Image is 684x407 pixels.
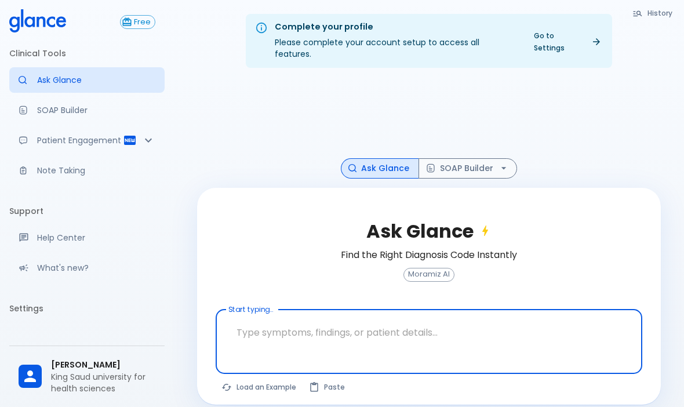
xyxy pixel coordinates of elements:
[275,17,518,64] div: Please complete your account setup to access all features.
[303,379,352,395] button: Paste from clipboard
[216,379,303,395] button: Load a random example
[527,27,607,56] a: Go to Settings
[275,21,518,34] div: Complete your profile
[120,15,165,29] a: Click to view or change your subscription
[9,322,165,348] a: Please complete account setup
[130,18,155,27] span: Free
[37,104,155,116] p: SOAP Builder
[9,158,165,183] a: Advanced note-taking
[51,359,155,371] span: [PERSON_NAME]
[228,304,273,314] label: Start typing...
[120,15,155,29] button: Free
[627,5,679,21] button: History
[341,158,419,179] button: Ask Glance
[9,255,165,281] div: Recent updates and feature releases
[419,158,517,179] button: SOAP Builder
[37,232,155,244] p: Help Center
[37,165,155,176] p: Note Taking
[404,270,454,279] span: Moramiz AI
[9,39,165,67] li: Clinical Tools
[9,225,165,250] a: Get help from our support team
[366,220,492,242] h2: Ask Glance
[341,247,517,263] h6: Find the Right Diagnosis Code Instantly
[9,351,165,402] div: [PERSON_NAME]King Saud university for health sciences
[9,197,165,225] li: Support
[9,295,165,322] li: Settings
[37,74,155,86] p: Ask Glance
[9,67,165,93] a: Moramiz: Find ICD10AM codes instantly
[37,135,123,146] p: Patient Engagement
[9,97,165,123] a: Docugen: Compose a clinical documentation in seconds
[51,371,155,394] p: King Saud university for health sciences
[9,128,165,153] div: Patient Reports & Referrals
[37,262,155,274] p: What's new?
